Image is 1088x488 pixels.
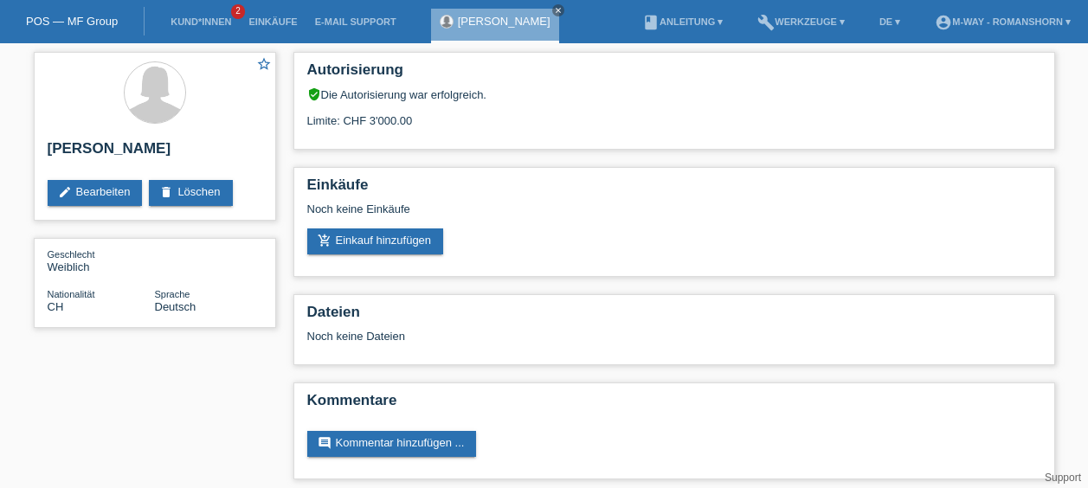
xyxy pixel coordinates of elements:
a: deleteLöschen [149,180,232,206]
h2: Dateien [307,304,1041,330]
a: close [552,4,564,16]
a: [PERSON_NAME] [458,15,550,28]
a: Support [1045,472,1081,484]
span: Deutsch [155,300,196,313]
i: add_shopping_cart [318,234,332,247]
i: build [757,14,775,31]
h2: Einkäufe [307,177,1041,202]
a: buildWerkzeuge ▾ [749,16,853,27]
span: Schweiz [48,300,64,313]
h2: [PERSON_NAME] [48,140,262,166]
div: Weiblich [48,247,155,273]
span: Sprache [155,289,190,299]
h2: Kommentare [307,392,1041,418]
a: Kund*innen [162,16,240,27]
i: comment [318,436,332,450]
a: account_circlem-way - Romanshorn ▾ [926,16,1079,27]
a: POS — MF Group [26,15,118,28]
i: verified_user [307,87,321,101]
div: Die Autorisierung war erfolgreich. [307,87,1041,101]
a: star_border [256,56,272,74]
h2: Autorisierung [307,61,1041,87]
i: close [554,6,563,15]
div: Limite: CHF 3'000.00 [307,101,1041,127]
i: edit [58,185,72,199]
a: editBearbeiten [48,180,143,206]
a: commentKommentar hinzufügen ... [307,431,477,457]
a: E-Mail Support [306,16,405,27]
a: bookAnleitung ▾ [634,16,731,27]
i: book [642,14,660,31]
span: Geschlecht [48,249,95,260]
div: Noch keine Einkäufe [307,202,1041,228]
i: star_border [256,56,272,72]
a: Einkäufe [240,16,306,27]
span: 2 [231,4,245,19]
a: DE ▾ [871,16,909,27]
i: account_circle [935,14,952,31]
span: Nationalität [48,289,95,299]
div: Noch keine Dateien [307,330,836,343]
a: add_shopping_cartEinkauf hinzufügen [307,228,444,254]
i: delete [159,185,173,199]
